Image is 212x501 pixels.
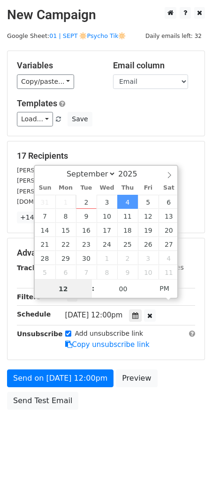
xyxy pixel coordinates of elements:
[35,209,55,223] span: September 7, 2025
[113,60,195,71] h5: Email column
[35,280,92,298] input: Hour
[116,369,157,387] a: Preview
[92,279,95,298] span: :
[159,265,179,279] span: October 11, 2025
[76,265,97,279] span: October 7, 2025
[116,169,150,178] input: Year
[75,329,144,339] label: Add unsubscribe link
[35,237,55,251] span: September 21, 2025
[76,237,97,251] span: September 23, 2025
[65,340,150,349] a: Copy unsubscribe link
[7,32,126,39] small: Google Sheet:
[17,248,195,258] h5: Advanced
[76,251,97,265] span: September 30, 2025
[117,237,138,251] span: September 25, 2025
[97,185,117,191] span: Wed
[117,195,138,209] span: September 4, 2025
[17,310,51,318] strong: Schedule
[117,185,138,191] span: Thu
[55,195,76,209] span: September 1, 2025
[35,251,55,265] span: September 28, 2025
[17,112,53,126] a: Load...
[17,60,99,71] h5: Variables
[138,265,159,279] span: October 10, 2025
[138,209,159,223] span: September 12, 2025
[159,251,179,265] span: October 4, 2025
[7,7,205,23] h2: New Campaign
[17,151,195,161] h5: 17 Recipients
[17,212,56,223] a: +14 more
[95,280,152,298] input: Minute
[35,223,55,237] span: September 14, 2025
[165,456,212,501] iframe: Chat Widget
[117,223,138,237] span: September 18, 2025
[17,74,74,89] a: Copy/paste...
[142,32,205,39] a: Daily emails left: 32
[35,185,55,191] span: Sun
[68,112,92,126] button: Save
[97,195,117,209] span: September 3, 2025
[147,263,183,273] label: UTM Codes
[17,188,171,206] small: [PERSON_NAME][EMAIL_ADDRESS][PERSON_NAME][DOMAIN_NAME]
[17,293,41,301] strong: Filters
[151,279,177,298] span: Click to toggle
[35,195,55,209] span: August 31, 2025
[17,330,63,338] strong: Unsubscribe
[138,251,159,265] span: October 3, 2025
[159,209,179,223] span: September 13, 2025
[97,265,117,279] span: October 8, 2025
[17,264,48,272] strong: Tracking
[76,223,97,237] span: September 16, 2025
[138,185,159,191] span: Fri
[138,223,159,237] span: September 19, 2025
[159,195,179,209] span: September 6, 2025
[55,209,76,223] span: September 8, 2025
[65,311,123,319] span: [DATE] 12:00pm
[55,223,76,237] span: September 15, 2025
[17,167,171,174] small: [PERSON_NAME][EMAIL_ADDRESS][DOMAIN_NAME]
[117,265,138,279] span: October 9, 2025
[138,237,159,251] span: September 26, 2025
[159,237,179,251] span: September 27, 2025
[7,369,114,387] a: Send on [DATE] 12:00pm
[7,392,78,410] a: Send Test Email
[35,265,55,279] span: October 5, 2025
[55,185,76,191] span: Mon
[97,209,117,223] span: September 10, 2025
[142,31,205,41] span: Daily emails left: 32
[49,32,126,39] a: 01 | SEPT 🔆Psycho Tik🔆
[159,223,179,237] span: September 20, 2025
[55,251,76,265] span: September 29, 2025
[97,237,117,251] span: September 24, 2025
[76,185,97,191] span: Tue
[55,237,76,251] span: September 22, 2025
[17,98,57,108] a: Templates
[138,195,159,209] span: September 5, 2025
[17,177,171,184] small: [PERSON_NAME][EMAIL_ADDRESS][DOMAIN_NAME]
[117,251,138,265] span: October 2, 2025
[55,265,76,279] span: October 6, 2025
[76,209,97,223] span: September 9, 2025
[159,185,179,191] span: Sat
[76,195,97,209] span: September 2, 2025
[97,223,117,237] span: September 17, 2025
[97,251,117,265] span: October 1, 2025
[117,209,138,223] span: September 11, 2025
